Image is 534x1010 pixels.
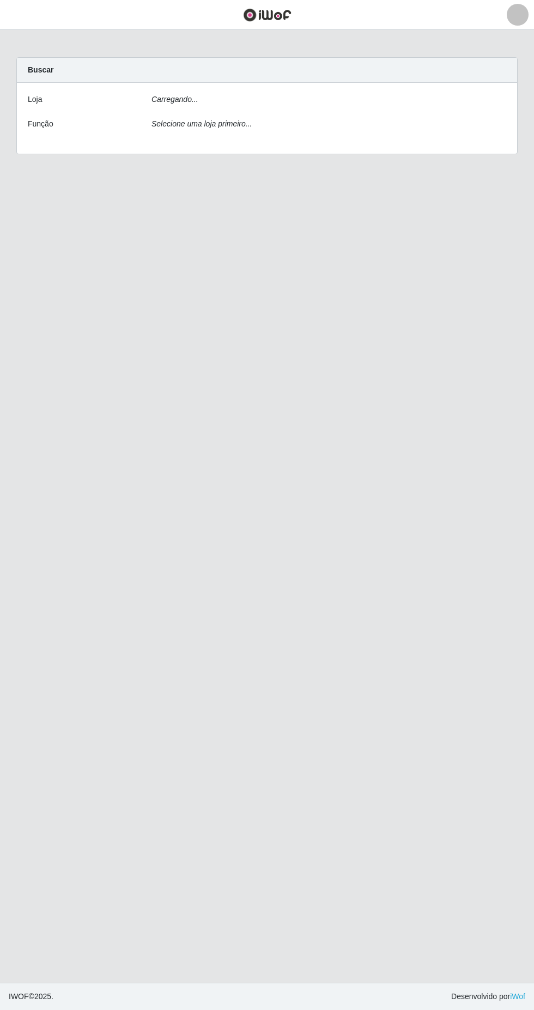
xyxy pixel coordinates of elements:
[510,992,525,1001] a: iWof
[151,95,198,104] i: Carregando...
[243,8,292,22] img: CoreUI Logo
[28,94,42,105] label: Loja
[9,992,29,1001] span: IWOF
[451,991,525,1002] span: Desenvolvido por
[28,65,53,74] strong: Buscar
[9,991,53,1002] span: © 2025 .
[28,118,53,130] label: Função
[151,119,252,128] i: Selecione uma loja primeiro...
